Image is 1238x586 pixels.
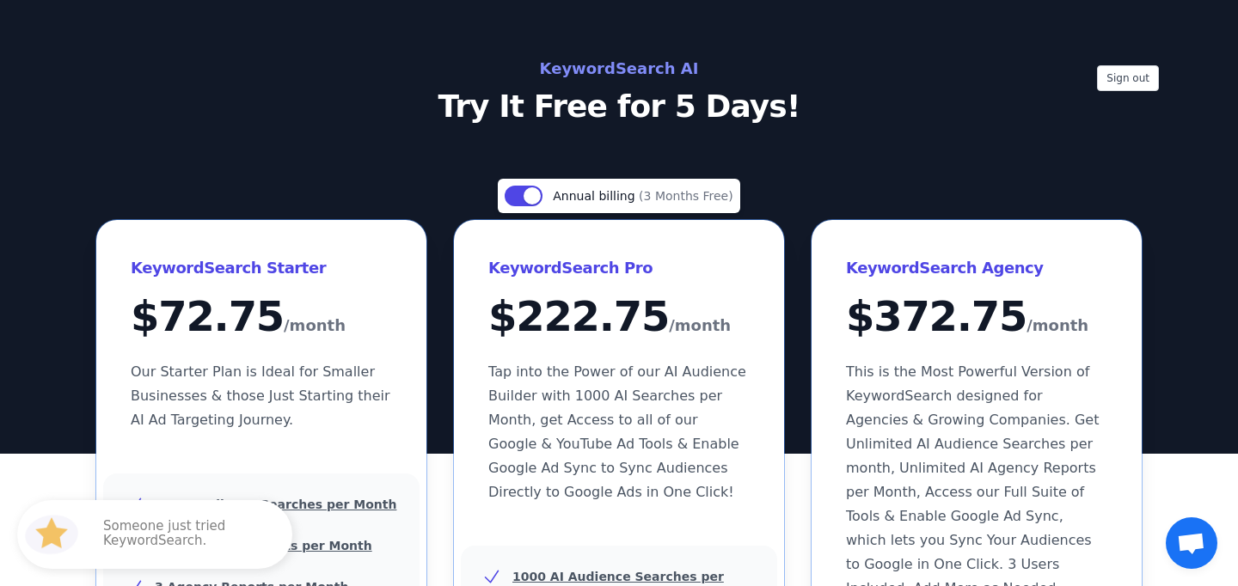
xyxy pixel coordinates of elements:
p: Someone just tried KeywordSearch. [103,519,275,550]
span: /month [1027,312,1088,339]
a: Open chat [1166,517,1217,569]
span: Tap into the Power of our AI Audience Builder with 1000 AI Searches per Month, get Access to all ... [488,363,746,500]
div: $ 72.75 [131,296,392,339]
p: Try It Free for 5 Days! [234,89,1004,124]
span: Our Starter Plan is Ideal for Smaller Businesses & those Just Starting their AI Ad Targeting Jour... [131,363,390,428]
span: /month [669,312,731,339]
h3: KeywordSearch Starter [131,254,392,282]
button: Sign out [1097,65,1159,91]
div: $ 372.75 [846,296,1107,339]
div: $ 222.75 [488,296,750,339]
img: HubSpot [21,504,83,565]
h3: KeywordSearch Pro [488,254,750,282]
h2: KeywordSearch AI [234,55,1004,82]
h3: KeywordSearch Agency [846,254,1107,282]
u: 10 AI Audience Searches per Month [155,497,396,511]
span: Annual billing [553,189,639,203]
span: (3 Months Free) [639,189,733,203]
span: /month [284,312,346,339]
